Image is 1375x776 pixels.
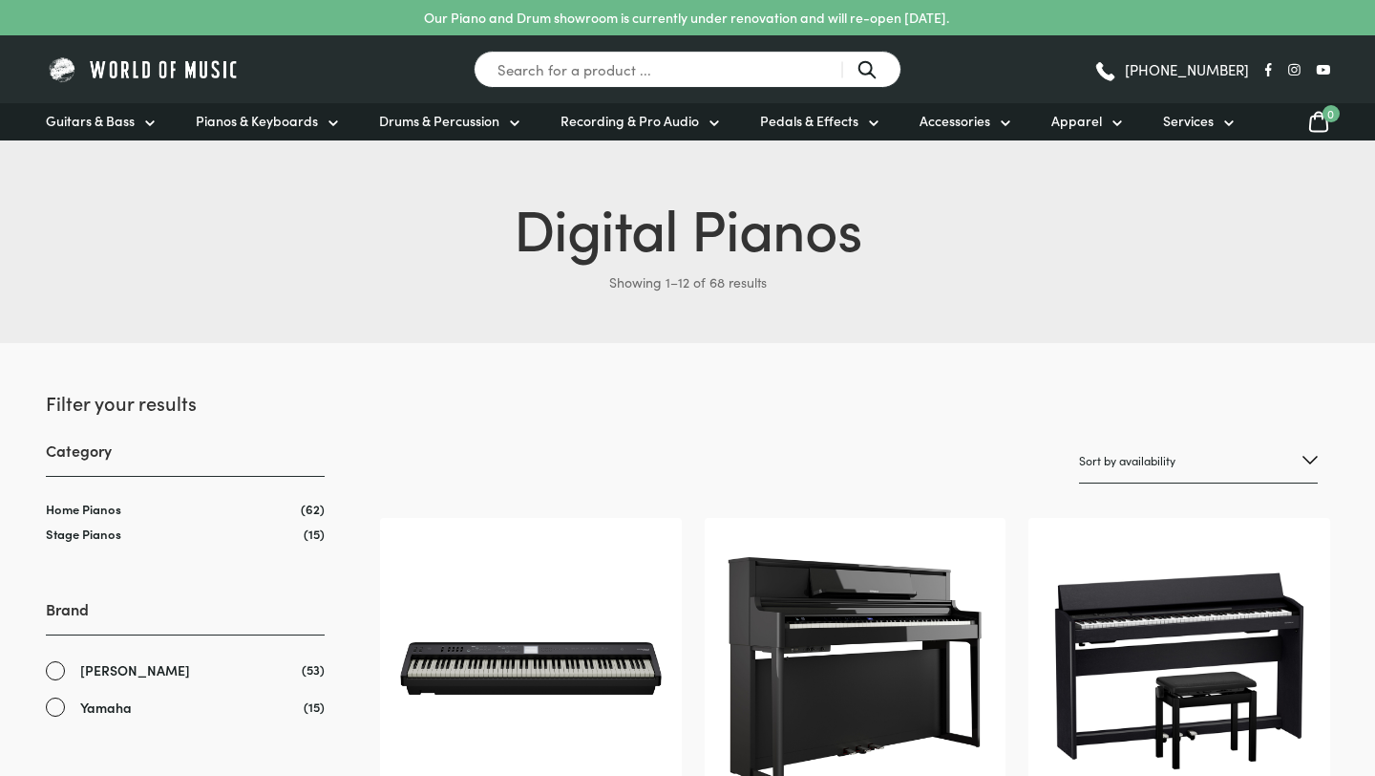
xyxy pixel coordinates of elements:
span: Pedals & Effects [760,111,858,131]
iframe: Chat with our support team [1098,566,1375,776]
span: [PERSON_NAME] [80,659,190,681]
a: Yamaha [46,697,325,719]
a: [PHONE_NUMBER] [1093,55,1249,84]
span: Yamaha [80,697,132,719]
a: [PERSON_NAME] [46,659,325,681]
h1: Digital Pianos [46,186,1330,267]
span: (15) [304,697,325,717]
p: Showing 1–12 of 68 results [46,267,1330,297]
h2: Filter your results [46,389,325,416]
span: Drums & Percussion [379,111,499,131]
span: Apparel [1051,111,1102,131]
span: Guitars & Bass [46,111,135,131]
span: (15) [304,526,325,542]
img: World of Music [46,54,242,84]
h3: Category [46,440,325,477]
p: Our Piano and Drum showroom is currently under renovation and will re-open [DATE]. [424,8,949,28]
select: Shop order [1079,439,1318,484]
span: Accessories [920,111,990,131]
span: Pianos & Keyboards [196,111,318,131]
span: Services [1163,111,1214,131]
div: Brand [46,598,325,719]
span: [PHONE_NUMBER] [1125,62,1249,76]
a: Stage Pianos [46,525,121,543]
a: Home Pianos [46,500,121,518]
span: 0 [1322,105,1340,122]
input: Search for a product ... [474,51,901,88]
span: (62) [301,501,325,517]
span: Recording & Pro Audio [561,111,699,131]
h3: Brand [46,598,325,636]
span: (53) [302,659,325,679]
